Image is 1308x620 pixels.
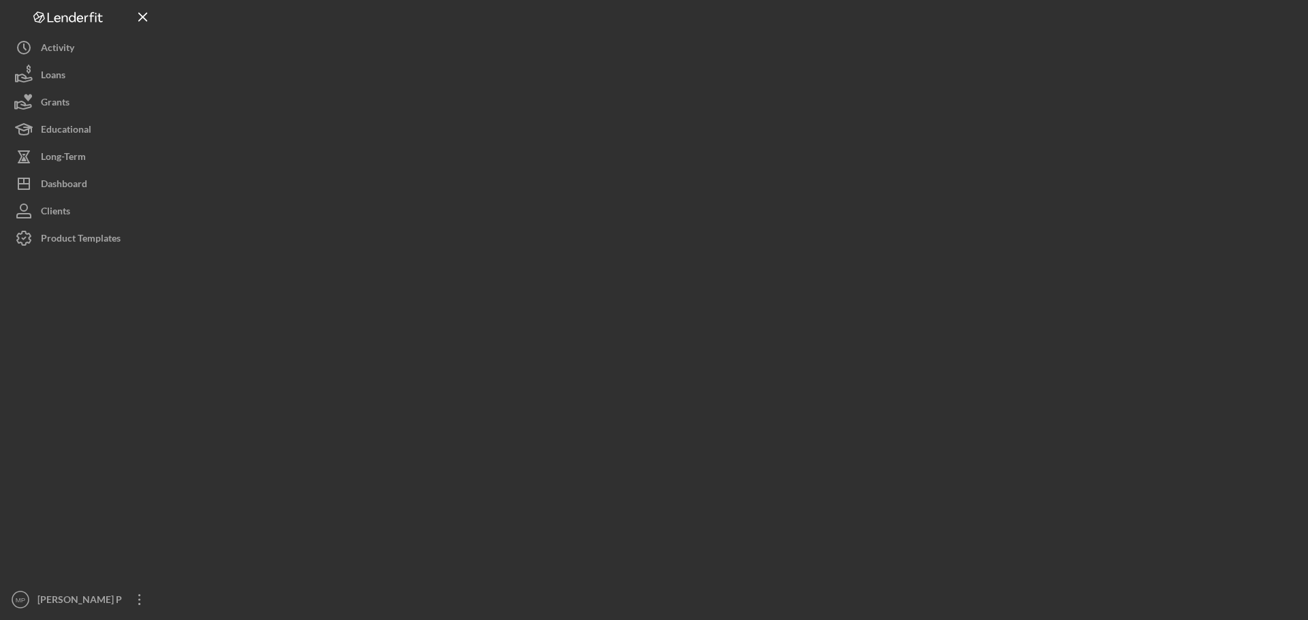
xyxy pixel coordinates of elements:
[34,586,123,617] div: [PERSON_NAME] P
[7,34,157,61] button: Activity
[7,143,157,170] button: Long-Term
[7,88,157,116] button: Grants
[7,116,157,143] button: Educational
[7,586,157,613] button: MP[PERSON_NAME] P
[41,170,87,201] div: Dashboard
[41,34,74,65] div: Activity
[41,225,121,255] div: Product Templates
[41,88,69,119] div: Grants
[41,197,70,228] div: Clients
[7,170,157,197] button: Dashboard
[7,197,157,225] button: Clients
[41,143,86,174] div: Long-Term
[7,61,157,88] button: Loans
[16,596,25,604] text: MP
[7,225,157,252] button: Product Templates
[41,61,65,92] div: Loans
[41,116,91,146] div: Educational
